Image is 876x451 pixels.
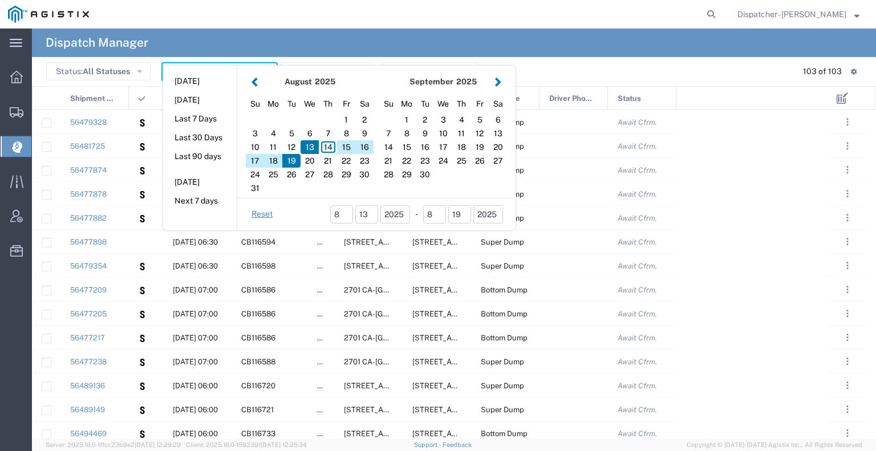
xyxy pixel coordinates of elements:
span: 4330 E. Winery Rd, Acampo, California, 95220, United States [412,357,526,366]
span: Copyright © [DATE]-[DATE] Agistix Inc., All Rights Reserved [687,440,862,450]
span: Bottom Dump [481,310,528,318]
div: 28 [319,168,337,181]
div: 1 [398,113,416,127]
span: CB116586 [241,286,275,294]
button: ... [839,354,855,369]
span: false [317,381,334,390]
a: 56489149 [70,405,105,414]
button: [DATE] [163,91,237,109]
span: false [317,262,334,270]
button: ... [839,282,855,298]
button: Saved Searches [281,62,371,80]
a: 56481725 [70,142,105,151]
input: yyyy [380,205,410,224]
div: Wednesday [434,95,452,113]
span: CB116721 [241,405,274,414]
div: Tuesday [416,95,434,113]
span: false [317,310,334,318]
div: 3 [434,113,452,127]
span: Driver Phone No. [549,87,595,111]
div: 30 [416,168,434,181]
div: 22 [337,154,355,168]
div: 3 [246,127,264,140]
input: dd [355,205,378,224]
div: 14 [319,140,337,154]
div: 14 [379,140,398,154]
span: Await Cfrm. [618,286,657,294]
span: 2701 CA-104, Ione, California, 95640, United States [344,357,636,366]
div: 29 [337,168,355,181]
button: ... [839,114,855,130]
div: 24 [434,154,452,168]
div: 2 [416,113,434,127]
a: 56479354 [70,262,107,270]
span: Server: 2025.16.0-1ffcc23b9e2 [46,441,181,448]
div: 6 [489,113,507,127]
div: 15 [337,140,355,154]
div: 18 [452,140,471,154]
span: CB116594 [241,238,275,246]
strong: August [285,77,312,86]
div: 22 [398,154,416,168]
div: 20 [301,154,319,168]
div: 13 [301,140,319,154]
a: 56489136 [70,381,105,390]
div: 27 [489,154,507,168]
div: 4 [264,127,282,140]
span: Dispatcher - Cameron Bowman [737,8,846,21]
div: 6 [301,127,319,140]
div: 10 [434,127,452,140]
span: CB116586 [241,310,275,318]
span: Bottom Dump [481,286,528,294]
button: Next 7 days [163,192,237,210]
a: Feedback [443,441,472,448]
div: Friday [471,95,489,113]
button: Dispatcher - [PERSON_NAME] [737,7,860,21]
button: ... [839,425,855,441]
span: Await Cfrm. [618,405,657,414]
span: . . . [846,259,849,273]
div: 11 [452,127,471,140]
button: ... [839,258,855,274]
span: Await Cfrm. [618,238,657,246]
span: CB116733 [241,429,275,438]
div: 23 [355,154,374,168]
a: 56477205 [70,310,107,318]
input: yyyy [473,205,503,224]
button: [DATE] [163,173,237,191]
span: 08/13/2025, 06:30 [173,262,218,270]
span: . . . [846,283,849,296]
span: 792 BA-220, Walnut Grove, California, United States [412,405,526,414]
span: false [317,405,334,414]
div: Saturday [355,95,374,113]
a: 56477878 [70,190,107,198]
a: Support [414,441,443,448]
input: dd [448,205,471,224]
span: Await Cfrm. [618,142,657,151]
span: 2701 CA-104, Ione, California, 95640, United States [344,334,636,342]
span: 2701 CA-104, Ione, California, 95640, United States [344,310,636,318]
div: Thursday [319,95,337,113]
div: 17 [246,154,264,168]
a: 56477874 [70,166,107,174]
div: 13 [489,127,507,140]
span: false [317,238,334,246]
span: Await Cfrm. [618,214,657,222]
div: 19 [471,140,489,154]
div: 31 [246,181,264,195]
button: Last 30 Days [163,129,237,147]
span: Bottom Dump [481,429,528,438]
div: 15 [398,140,416,154]
div: Tuesday [282,95,301,113]
div: 12 [471,127,489,140]
div: Sunday [379,95,398,113]
a: 56477882 [70,214,107,222]
button: Advanced Search [383,62,478,80]
span: 2701 CA-104, Ione, California, 95640, United States [344,286,636,294]
span: [DATE] 12:29:29 [135,441,181,448]
span: . . . [846,211,849,225]
span: 08/13/2025, 07:00 [173,357,218,366]
span: Await Cfrm. [618,190,657,198]
button: [DATE] [163,72,237,90]
span: [DATE] 12:25:34 [261,441,307,448]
